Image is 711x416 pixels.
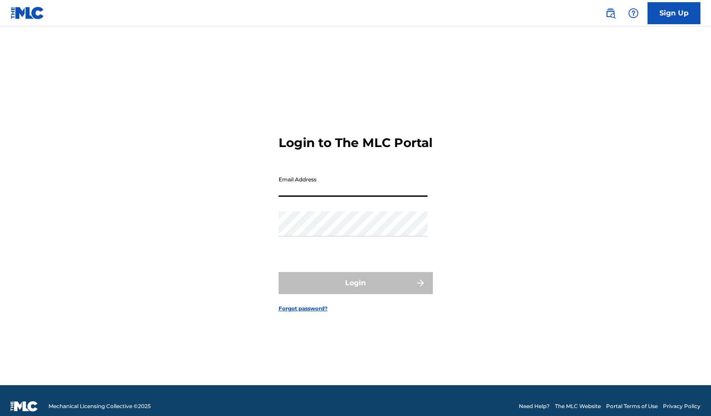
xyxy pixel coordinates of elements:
a: Sign Up [648,2,700,24]
div: Help [625,4,642,22]
img: logo [11,401,38,412]
a: Privacy Policy [663,402,700,410]
img: MLC Logo [11,7,45,19]
a: Public Search [602,4,619,22]
h3: Login to The MLC Portal [279,135,432,151]
a: Forgot password? [279,305,328,313]
a: Need Help? [519,402,550,410]
a: The MLC Website [555,402,601,410]
span: Mechanical Licensing Collective © 2025 [48,402,151,410]
img: help [628,8,639,18]
img: search [605,8,616,18]
a: Portal Terms of Use [606,402,658,410]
